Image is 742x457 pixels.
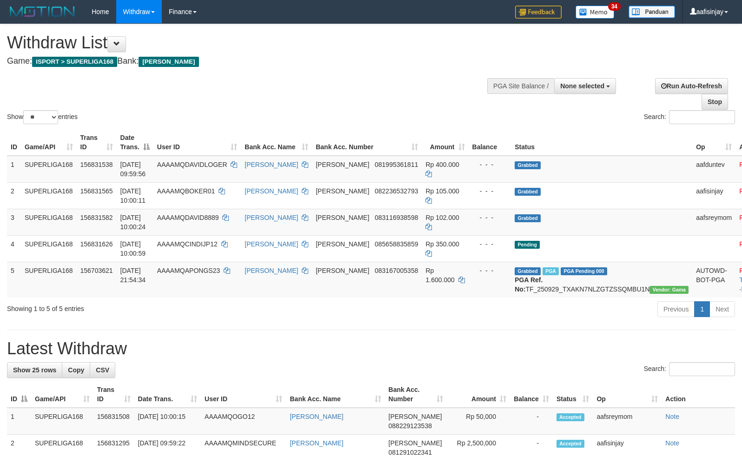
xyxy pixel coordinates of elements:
span: [PERSON_NAME] [389,439,442,447]
h1: Withdraw List [7,33,485,52]
span: 156831582 [80,214,113,221]
th: Date Trans.: activate to sort column ascending [134,381,201,408]
td: SUPERLIGA168 [21,235,77,262]
span: AAAAMQDAVID8889 [157,214,219,221]
span: None selected [560,82,604,90]
th: Balance [469,129,511,156]
th: Game/API: activate to sort column ascending [21,129,77,156]
th: Bank Acc. Name: activate to sort column ascending [241,129,312,156]
td: Rp 50,000 [447,408,510,435]
span: Copy 082236532793 to clipboard [375,187,418,195]
td: SUPERLIGA168 [21,262,77,298]
span: Grabbed [515,188,541,196]
th: ID: activate to sort column descending [7,381,31,408]
a: Show 25 rows [7,362,62,378]
td: AAAAMQOGO12 [201,408,286,435]
span: Rp 105.000 [425,187,459,195]
th: Bank Acc. Number: activate to sort column ascending [312,129,422,156]
span: [DATE] 10:00:59 [120,240,146,257]
span: 156703621 [80,267,113,274]
span: Copy 081995361811 to clipboard [375,161,418,168]
span: Grabbed [515,214,541,222]
span: Marked by aafchhiseyha [543,267,559,275]
td: 3 [7,209,21,235]
td: SUPERLIGA168 [21,209,77,235]
span: [PERSON_NAME] [139,57,199,67]
span: Copy 088229123538 to clipboard [389,422,432,430]
td: 4 [7,235,21,262]
span: AAAAMQAPONGS23 [157,267,220,274]
td: aafduntev [692,156,735,183]
span: [PERSON_NAME] [389,413,442,420]
td: - [510,408,553,435]
span: Pending [515,241,540,249]
th: Game/API: activate to sort column ascending [31,381,93,408]
span: Grabbed [515,267,541,275]
th: Trans ID: activate to sort column ascending [77,129,117,156]
div: - - - [472,239,508,249]
th: Amount: activate to sort column ascending [422,129,468,156]
td: AUTOWD-BOT-PGA [692,262,735,298]
input: Search: [669,362,735,376]
div: - - - [472,266,508,275]
a: Run Auto-Refresh [655,78,728,94]
img: Feedback.jpg [515,6,562,19]
a: Note [665,439,679,447]
span: [PERSON_NAME] [316,161,369,168]
th: User ID: activate to sort column ascending [201,381,286,408]
a: [PERSON_NAME] [245,214,298,221]
span: Vendor URL: https://trx31.1velocity.biz [649,286,689,294]
input: Search: [669,110,735,124]
a: [PERSON_NAME] [245,161,298,168]
span: 156831538 [80,161,113,168]
div: PGA Site Balance / [487,78,554,94]
span: [DATE] 10:00:24 [120,214,146,231]
th: Bank Acc. Number: activate to sort column ascending [385,381,447,408]
div: - - - [472,160,508,169]
td: 1 [7,408,31,435]
td: aafsreymom [593,408,662,435]
div: Showing 1 to 5 of 5 entries [7,300,302,313]
span: Rp 400.000 [425,161,459,168]
a: Previous [657,301,695,317]
span: [PERSON_NAME] [316,187,369,195]
td: aafsreymom [692,209,735,235]
span: Accepted [556,413,584,421]
span: AAAAMQBOKER01 [157,187,215,195]
label: Search: [644,362,735,376]
a: CSV [90,362,115,378]
td: TF_250929_TXAKN7NLZGTZSSQMBU1N [511,262,692,298]
span: Copy 083167005358 to clipboard [375,267,418,274]
span: 156831626 [80,240,113,248]
th: Status [511,129,692,156]
span: Rp 1.600.000 [425,267,454,284]
td: 1 [7,156,21,183]
span: PGA Pending [561,267,607,275]
span: ISPORT > SUPERLIGA168 [32,57,117,67]
img: Button%20Memo.svg [576,6,615,19]
span: Copy 085658835859 to clipboard [375,240,418,248]
th: Status: activate to sort column ascending [553,381,593,408]
td: 2 [7,182,21,209]
span: AAAAMQDAVIDLOGER [157,161,227,168]
span: CSV [96,366,109,374]
span: Accepted [556,440,584,448]
th: Op: activate to sort column ascending [593,381,662,408]
label: Search: [644,110,735,124]
a: 1 [694,301,710,317]
span: Show 25 rows [13,366,56,374]
div: - - - [472,186,508,196]
img: panduan.png [629,6,675,18]
a: [PERSON_NAME] [290,413,343,420]
img: MOTION_logo.png [7,5,78,19]
a: [PERSON_NAME] [290,439,343,447]
td: 5 [7,262,21,298]
td: SUPERLIGA168 [21,182,77,209]
a: Note [665,413,679,420]
th: User ID: activate to sort column ascending [153,129,241,156]
span: [DATE] 10:00:11 [120,187,146,204]
span: 34 [608,2,621,11]
span: [PERSON_NAME] [316,267,369,274]
span: Copy 083116938598 to clipboard [375,214,418,221]
span: Rp 350.000 [425,240,459,248]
